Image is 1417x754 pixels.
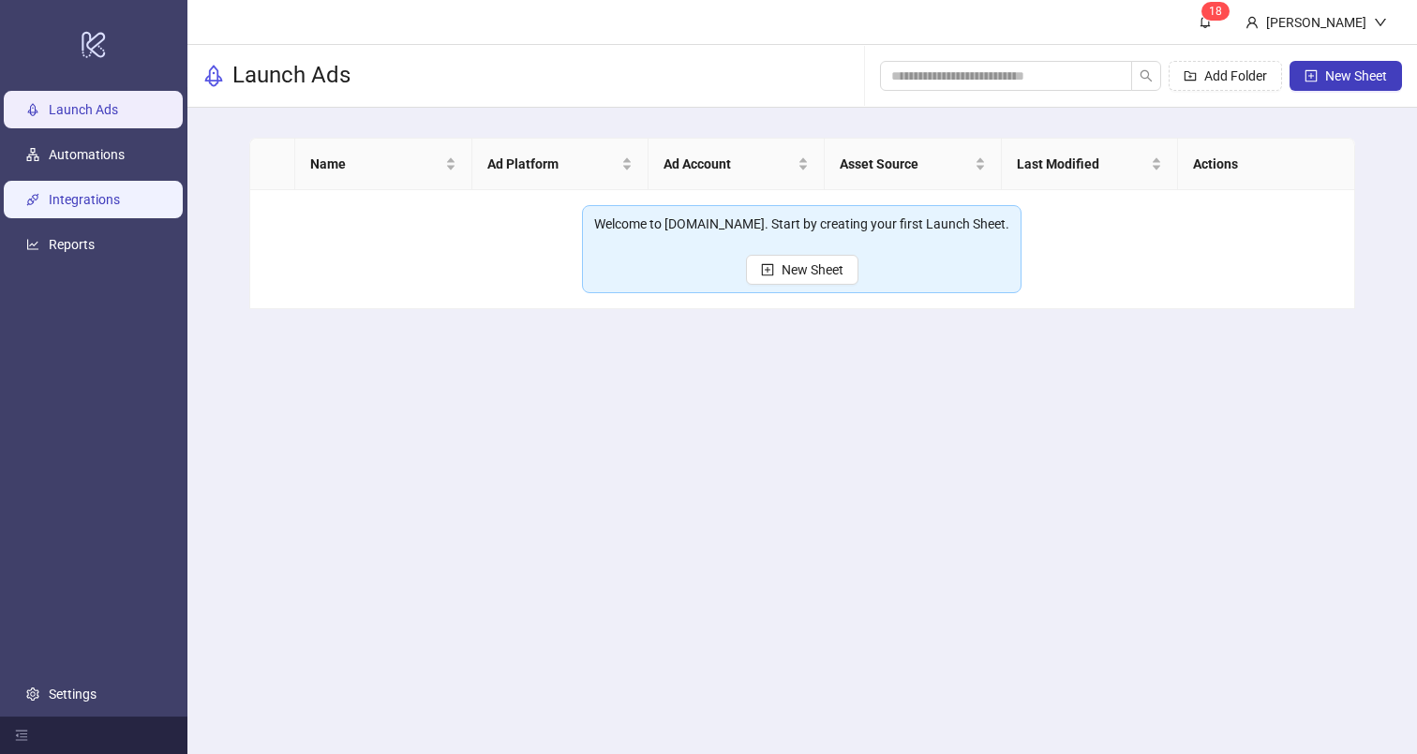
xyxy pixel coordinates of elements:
button: New Sheet [746,255,858,285]
span: down [1374,16,1387,29]
span: 8 [1216,5,1222,18]
span: New Sheet [782,262,843,277]
span: 1 [1209,5,1216,18]
a: Launch Ads [49,103,118,118]
div: [PERSON_NAME] [1259,12,1374,33]
span: Ad Account [664,154,794,174]
span: plus-square [1305,69,1318,82]
span: folder-add [1184,69,1197,82]
span: Name [310,154,440,174]
a: Automations [49,148,125,163]
th: Asset Source [825,139,1001,190]
a: Settings [49,687,97,702]
span: rocket [202,65,225,87]
span: user [1245,16,1259,29]
th: Ad Account [649,139,825,190]
a: Reports [49,238,95,253]
span: Last Modified [1017,154,1147,174]
th: Actions [1178,139,1354,190]
span: Asset Source [840,154,970,174]
sup: 18 [1201,2,1230,21]
th: Last Modified [1002,139,1178,190]
th: Name [295,139,471,190]
span: plus-square [761,263,774,276]
button: Add Folder [1169,61,1282,91]
span: New Sheet [1325,68,1387,83]
span: Add Folder [1204,68,1267,83]
button: New Sheet [1290,61,1402,91]
a: Integrations [49,193,120,208]
span: search [1140,69,1153,82]
span: Ad Platform [487,154,618,174]
div: Welcome to [DOMAIN_NAME]. Start by creating your first Launch Sheet. [594,214,1009,234]
span: menu-fold [15,729,28,742]
th: Ad Platform [472,139,649,190]
h3: Launch Ads [232,61,351,91]
span: bell [1199,15,1212,28]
